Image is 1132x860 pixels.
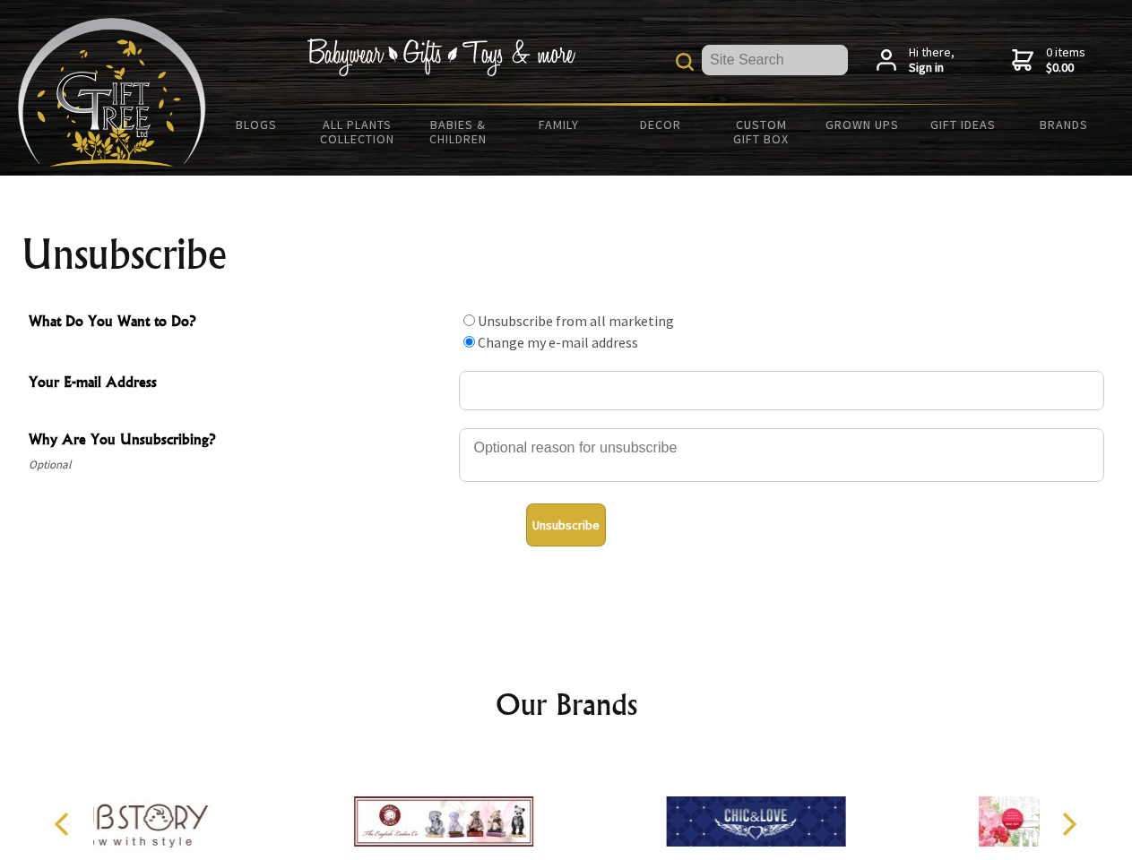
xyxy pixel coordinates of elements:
button: Previous [45,804,84,844]
a: Decor [609,106,711,143]
strong: Sign in [909,60,955,76]
a: BLOGS [206,106,307,143]
span: 0 items [1046,44,1085,76]
span: Why Are You Unsubscribing? [29,428,450,454]
button: Next [1049,804,1088,844]
textarea: Why Are You Unsubscribing? [459,428,1104,482]
a: Brands [1014,106,1115,143]
a: Grown Ups [811,106,912,143]
input: What Do You Want to Do? [463,314,475,326]
span: Optional [29,454,450,476]
img: product search [676,53,694,71]
input: What Do You Want to Do? [463,336,475,348]
a: Gift Ideas [912,106,1014,143]
label: Change my e-mail address [478,333,638,351]
span: What Do You Want to Do? [29,310,450,336]
button: Unsubscribe [526,503,606,546]
a: Babies & Children [408,106,509,158]
img: Babyware - Gifts - Toys and more... [18,18,206,167]
a: 0 items$0.00 [1012,45,1085,76]
input: Your E-mail Address [459,371,1104,410]
a: All Plants Collection [307,106,409,158]
label: Unsubscribe from all marketing [478,312,674,330]
span: Hi there, [909,45,955,76]
a: Custom Gift Box [711,106,812,158]
input: Site Search [702,45,848,75]
h1: Unsubscribe [22,233,1111,276]
a: Hi there,Sign in [877,45,955,76]
img: Babywear - Gifts - Toys & more [307,39,575,76]
a: Family [509,106,610,143]
span: Your E-mail Address [29,371,450,397]
strong: $0.00 [1046,60,1085,76]
h2: Our Brands [36,683,1097,726]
